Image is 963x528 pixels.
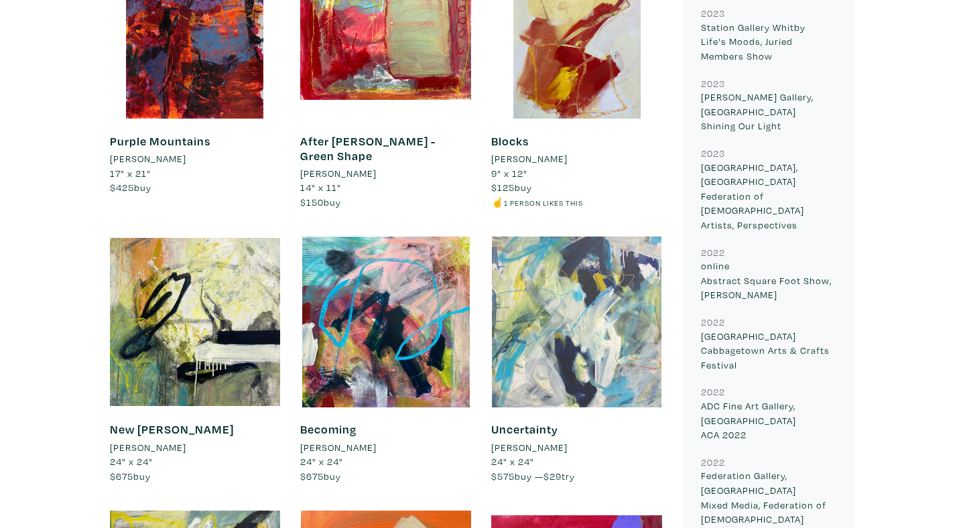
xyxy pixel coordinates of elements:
[300,470,324,482] span: $675
[701,77,725,90] small: 2023
[701,20,836,64] p: Station Gallery Whitby Life's Moods, Juried Members Show
[110,470,133,482] span: $675
[300,440,377,455] li: [PERSON_NAME]
[300,181,341,194] span: 14" x 11"
[491,470,575,482] span: buy — try
[701,329,836,373] p: [GEOGRAPHIC_DATA] Cabbagetown Arts & Crafts Festival
[110,167,151,180] span: 17" x 21"
[300,133,436,163] a: After [PERSON_NAME] - Green Shape
[491,151,662,166] a: [PERSON_NAME]
[491,133,529,149] a: Blocks
[491,181,515,194] span: $125
[300,440,471,455] a: [PERSON_NAME]
[491,167,527,180] span: 9" x 12"
[491,181,532,194] span: buy
[300,470,341,482] span: buy
[701,259,836,302] p: online Abstract Square Foot Show, [PERSON_NAME]
[110,421,234,437] a: New [PERSON_NAME]
[701,90,836,133] p: [PERSON_NAME] Gallery, [GEOGRAPHIC_DATA] Shining Our Light
[701,316,725,328] small: 2022
[701,456,725,468] small: 2022
[300,455,343,468] span: 24" x 24"
[701,385,725,398] small: 2022
[110,181,134,194] span: $425
[110,133,210,149] a: Purple Mountains
[701,246,725,259] small: 2022
[110,440,186,455] li: [PERSON_NAME]
[701,160,836,233] p: [GEOGRAPHIC_DATA], [GEOGRAPHIC_DATA] Federation of [DEMOGRAPHIC_DATA] Artists, Perspectives
[701,399,836,442] p: ADC Fine Art Gallery, [GEOGRAPHIC_DATA] ACA 2022
[504,198,583,208] small: 1 person likes this
[110,440,281,455] a: [PERSON_NAME]
[491,440,662,455] a: [PERSON_NAME]
[543,470,562,482] span: $29
[701,147,725,159] small: 2023
[491,455,534,468] span: 24" x 24"
[491,421,558,437] a: Uncertainty
[491,470,515,482] span: $575
[110,455,153,468] span: 24" x 24"
[491,440,568,455] li: [PERSON_NAME]
[300,196,324,208] span: $150
[300,166,471,181] a: [PERSON_NAME]
[300,196,341,208] span: buy
[300,421,357,437] a: Becoming
[110,151,281,166] a: [PERSON_NAME]
[110,181,151,194] span: buy
[491,151,568,166] li: [PERSON_NAME]
[110,470,151,482] span: buy
[110,151,186,166] li: [PERSON_NAME]
[701,7,725,19] small: 2023
[491,195,662,210] li: ☝️
[300,166,377,181] li: [PERSON_NAME]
